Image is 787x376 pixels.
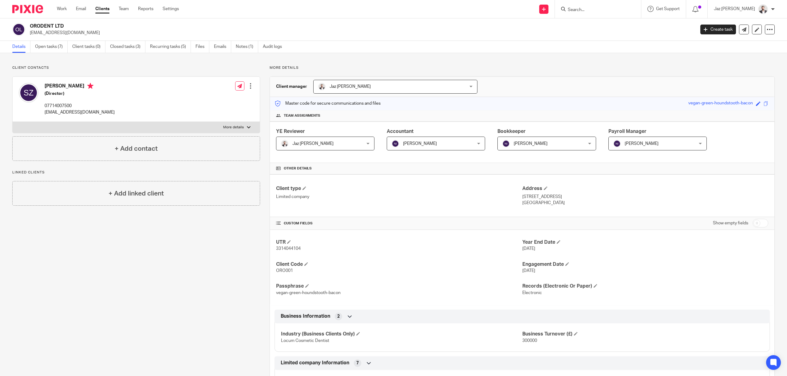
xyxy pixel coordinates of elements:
img: 48292-0008-compressed%20square.jpg [318,83,326,90]
a: Work [57,6,67,12]
a: Create task [700,25,736,34]
img: svg%3E [392,140,399,147]
input: Search [567,7,623,13]
span: Get Support [656,7,680,11]
h4: Records (Electronic Or Paper) [522,283,768,289]
a: Reports [138,6,153,12]
p: 07714007500 [45,103,115,109]
a: Recurring tasks (5) [150,41,191,53]
label: Show empty fields [713,220,748,226]
img: 48292-0008-compressed%20square.jpg [758,4,768,14]
span: 2 [337,313,340,320]
a: Audit logs [263,41,287,53]
a: Notes (1) [236,41,258,53]
h4: + Add linked client [109,189,164,198]
a: Clients [95,6,109,12]
h4: Address [522,185,768,192]
img: svg%3E [502,140,510,147]
h4: Client Code [276,261,522,268]
h4: Year End Date [522,239,768,246]
p: Jaz [PERSON_NAME] [714,6,755,12]
i: Primary [87,83,93,89]
h4: UTR [276,239,522,246]
span: Team assignments [284,113,320,118]
span: 3314044104 [276,246,301,251]
span: vegan-green-houndstooth-bacon [276,291,341,295]
h4: Passphrase [276,283,522,289]
p: Client contacts [12,65,260,70]
span: [PERSON_NAME] [625,141,658,146]
p: [EMAIL_ADDRESS][DOMAIN_NAME] [30,30,691,36]
span: [PERSON_NAME] [403,141,437,146]
span: Jaz [PERSON_NAME] [292,141,334,146]
a: Team [119,6,129,12]
span: Electronic [522,291,542,295]
span: Other details [284,166,312,171]
p: [EMAIL_ADDRESS][DOMAIN_NAME] [45,109,115,115]
a: Open tasks (7) [35,41,68,53]
a: Closed tasks (3) [110,41,145,53]
p: Linked clients [12,170,260,175]
a: Client tasks (0) [72,41,105,53]
img: 48292-0008-compressed%20square.jpg [281,140,288,147]
span: 300000 [522,339,537,343]
p: [GEOGRAPHIC_DATA] [522,200,768,206]
a: Details [12,41,30,53]
a: Files [196,41,209,53]
img: svg%3E [613,140,621,147]
img: svg%3E [12,23,25,36]
h3: Client manager [276,83,307,90]
h4: CUSTOM FIELDS [276,221,522,226]
span: Limited company Information [281,360,349,366]
span: 7 [356,360,359,366]
span: Locum Cosmetic Dentist [281,339,329,343]
span: Accountant [387,129,413,134]
span: ORO001 [276,269,293,273]
h4: Engagement Date [522,261,768,268]
p: Limited company [276,194,522,200]
h4: + Add contact [115,144,158,153]
span: [DATE] [522,269,535,273]
span: Jaz [PERSON_NAME] [330,84,371,89]
p: More details [223,125,244,130]
span: YE Reviewer [276,129,305,134]
span: [PERSON_NAME] [514,141,548,146]
div: vegan-green-houndstooth-bacon [688,100,753,107]
span: Bookkeeper [497,129,526,134]
h5: (Director) [45,91,115,97]
span: Payroll Manager [608,129,647,134]
span: [DATE] [522,246,535,251]
img: svg%3E [19,83,38,103]
p: [STREET_ADDRESS] [522,194,768,200]
a: Settings [163,6,179,12]
a: Email [76,6,86,12]
p: More details [270,65,775,70]
span: Business Information [281,313,330,320]
p: Master code for secure communications and files [275,100,381,107]
h4: Client type [276,185,522,192]
img: Pixie [12,5,43,13]
h4: Industry (Business Clients Only) [281,331,522,337]
a: Emails [214,41,231,53]
h2: ORODENT LTD [30,23,559,29]
h4: Business Turnover (£) [522,331,763,337]
h4: [PERSON_NAME] [45,83,115,91]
